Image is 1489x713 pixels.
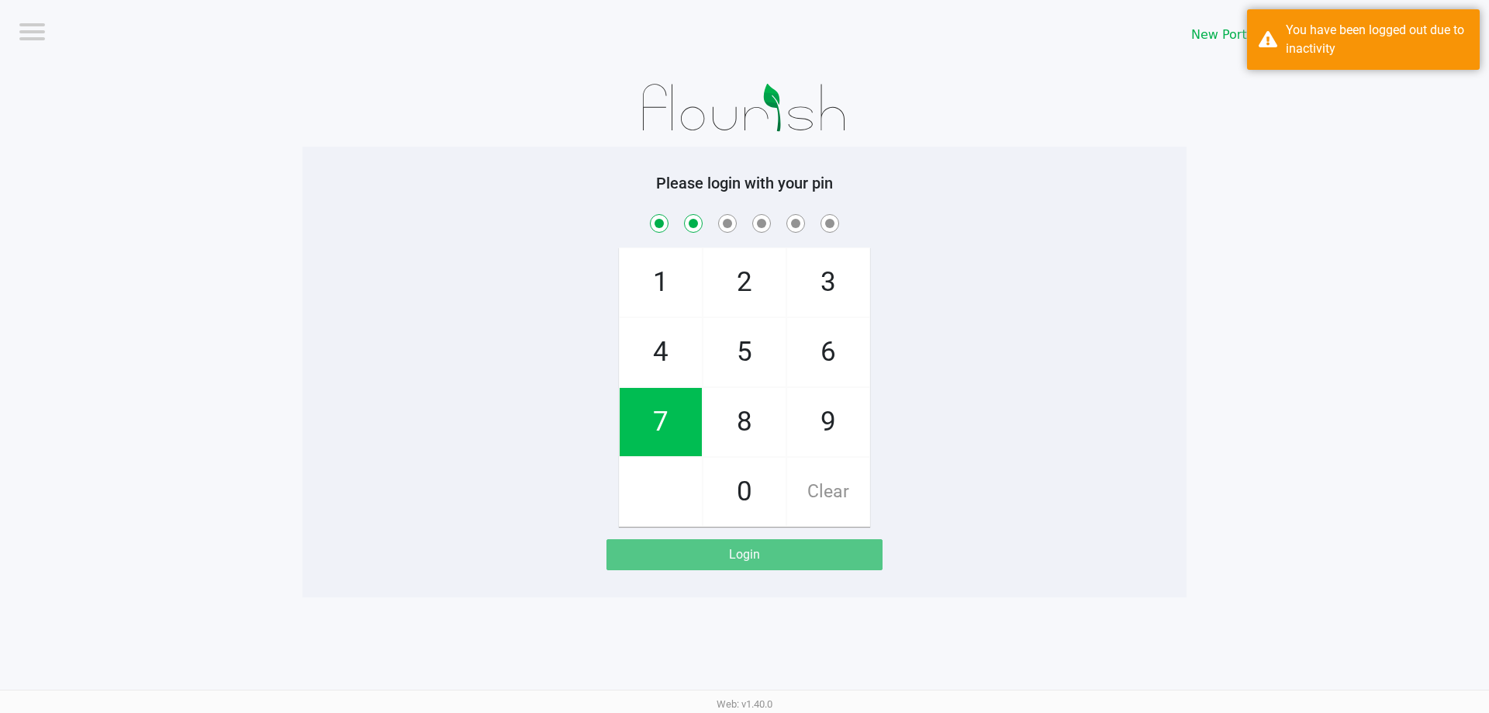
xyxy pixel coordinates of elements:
[703,248,786,317] span: 2
[314,174,1175,192] h5: Please login with your pin
[1286,21,1468,58] div: You have been logged out due to inactivity
[703,388,786,456] span: 8
[787,388,869,456] span: 9
[717,698,772,710] span: Web: v1.40.0
[620,388,702,456] span: 7
[703,458,786,526] span: 0
[787,318,869,386] span: 6
[1191,26,1335,44] span: New Port Richey WC
[620,248,702,317] span: 1
[703,318,786,386] span: 5
[620,318,702,386] span: 4
[787,248,869,317] span: 3
[787,458,869,526] span: Clear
